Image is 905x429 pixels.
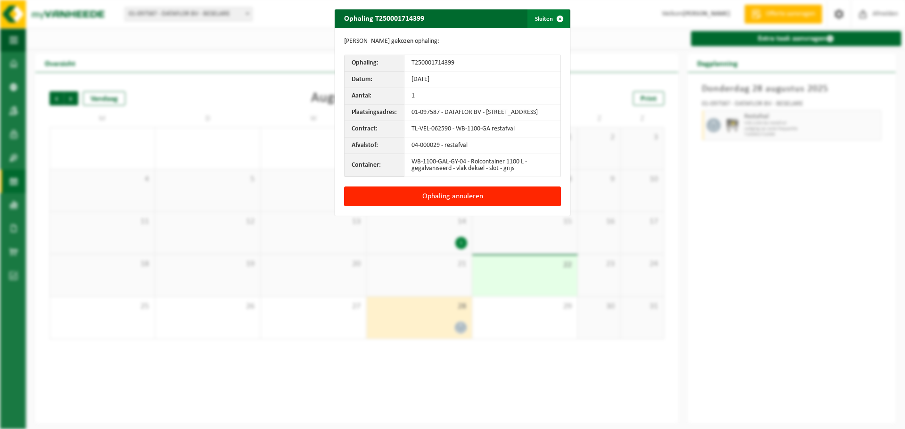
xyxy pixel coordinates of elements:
[345,154,404,177] th: Container:
[345,105,404,121] th: Plaatsingsadres:
[404,72,560,88] td: [DATE]
[344,38,561,45] p: [PERSON_NAME] gekozen ophaling:
[404,105,560,121] td: 01-097587 - DATAFLOR BV - [STREET_ADDRESS]
[345,121,404,138] th: Contract:
[345,88,404,105] th: Aantal:
[345,55,404,72] th: Ophaling:
[404,154,560,177] td: WB-1100-GAL-GY-04 - Rolcontainer 1100 L - gegalvaniseerd - vlak deksel - slot - grijs
[345,72,404,88] th: Datum:
[404,138,560,154] td: 04-000029 - restafval
[344,186,561,206] button: Ophaling annuleren
[345,138,404,154] th: Afvalstof:
[404,88,560,105] td: 1
[335,9,434,27] h2: Ophaling T250001714399
[527,9,569,28] button: Sluiten
[404,55,560,72] td: T250001714399
[404,121,560,138] td: TL-VEL-062590 - WB-1100-GA restafval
